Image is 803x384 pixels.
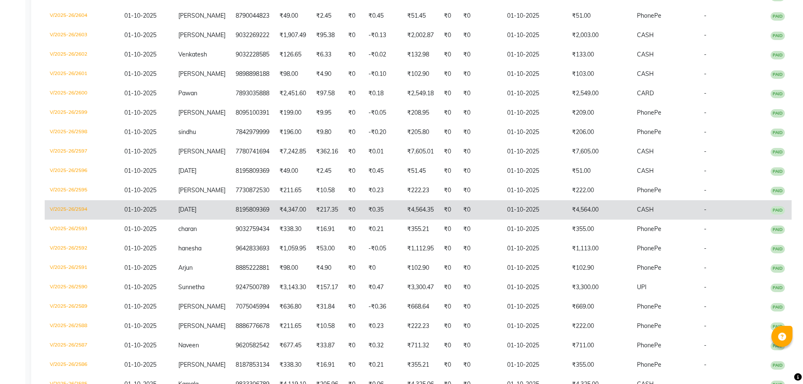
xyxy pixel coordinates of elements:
[402,220,439,239] td: ₹355.21
[771,187,785,195] span: PAID
[567,6,632,26] td: ₹51.00
[771,129,785,137] span: PAID
[704,89,706,97] span: -
[311,239,343,258] td: ₹53.00
[274,6,311,26] td: ₹49.00
[178,167,196,175] span: [DATE]
[311,336,343,355] td: ₹33.87
[637,264,661,271] span: PhonePe
[502,355,567,375] td: 01-10-2025
[124,31,156,39] span: 01-10-2025
[274,297,311,317] td: ₹636.80
[343,336,363,355] td: ₹0
[458,258,502,278] td: ₹0
[439,26,458,45] td: ₹0
[178,341,199,349] span: Naveen
[439,258,458,278] td: ₹0
[502,297,567,317] td: 01-10-2025
[343,45,363,64] td: ₹0
[231,278,274,297] td: 9247500789
[567,239,632,258] td: ₹1,113.00
[567,200,632,220] td: ₹4,564.00
[567,181,632,200] td: ₹222.00
[771,264,785,273] span: PAID
[311,103,343,123] td: ₹9.95
[124,128,156,136] span: 01-10-2025
[311,64,343,84] td: ₹4.90
[274,161,311,181] td: ₹49.00
[771,51,785,59] span: PAID
[274,142,311,161] td: ₹7,242.85
[178,148,226,155] span: [PERSON_NAME]
[458,355,502,375] td: ₹0
[502,123,567,142] td: 01-10-2025
[45,258,119,278] td: V/2025-26/2591
[567,26,632,45] td: ₹2,003.00
[771,109,785,118] span: PAID
[704,283,706,291] span: -
[45,103,119,123] td: V/2025-26/2599
[502,64,567,84] td: 01-10-2025
[458,161,502,181] td: ₹0
[402,258,439,278] td: ₹102.90
[178,31,226,39] span: [PERSON_NAME]
[274,123,311,142] td: ₹196.00
[178,303,226,310] span: [PERSON_NAME]
[363,258,402,278] td: ₹0
[274,220,311,239] td: ₹338.30
[343,239,363,258] td: ₹0
[231,355,274,375] td: 8187853134
[311,161,343,181] td: ₹2.45
[343,6,363,26] td: ₹0
[502,317,567,336] td: 01-10-2025
[363,84,402,103] td: ₹0.18
[502,220,567,239] td: 01-10-2025
[231,123,274,142] td: 7842979999
[458,84,502,103] td: ₹0
[231,45,274,64] td: 9032228585
[343,123,363,142] td: ₹0
[311,220,343,239] td: ₹16.91
[178,225,197,233] span: charan
[439,103,458,123] td: ₹0
[704,225,706,233] span: -
[343,297,363,317] td: ₹0
[458,142,502,161] td: ₹0
[311,181,343,200] td: ₹10.58
[637,109,661,116] span: PhonePe
[567,84,632,103] td: ₹2,549.00
[124,186,156,194] span: 01-10-2025
[274,84,311,103] td: ₹2,451.60
[178,51,207,58] span: Venkatesh
[502,45,567,64] td: 01-10-2025
[363,220,402,239] td: ₹0.21
[45,278,119,297] td: V/2025-26/2590
[274,200,311,220] td: ₹4,347.00
[567,142,632,161] td: ₹7,605.00
[45,200,119,220] td: V/2025-26/2594
[231,258,274,278] td: 8885222881
[439,45,458,64] td: ₹0
[637,51,654,58] span: CASH
[178,186,226,194] span: [PERSON_NAME]
[124,167,156,175] span: 01-10-2025
[178,244,201,252] span: hanesha
[45,336,119,355] td: V/2025-26/2587
[637,12,661,19] span: PhonePe
[458,220,502,239] td: ₹0
[637,89,654,97] span: CARD
[231,161,274,181] td: 8195809369
[502,278,567,297] td: 01-10-2025
[567,45,632,64] td: ₹133.00
[704,31,706,39] span: -
[402,297,439,317] td: ₹668.64
[45,142,119,161] td: V/2025-26/2597
[402,181,439,200] td: ₹222.23
[124,341,156,349] span: 01-10-2025
[458,45,502,64] td: ₹0
[704,167,706,175] span: -
[439,200,458,220] td: ₹0
[231,181,274,200] td: 7730872530
[402,64,439,84] td: ₹102.90
[231,297,274,317] td: 7075045994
